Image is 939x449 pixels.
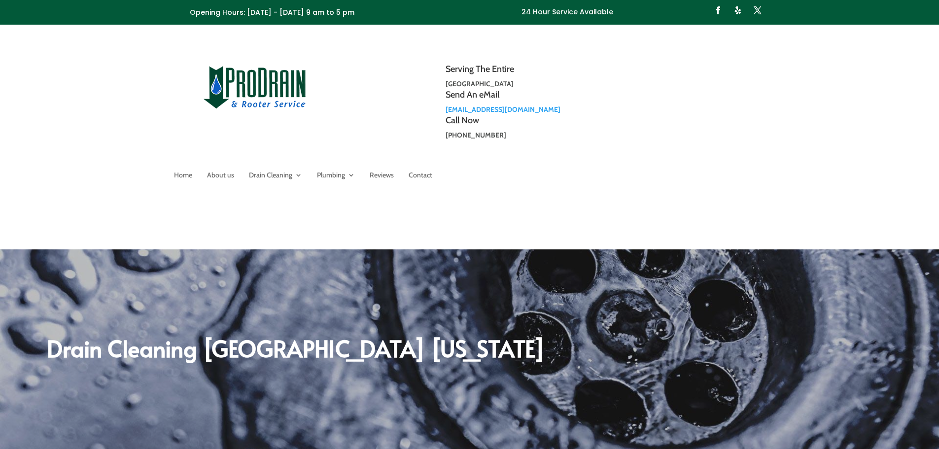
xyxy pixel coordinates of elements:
a: About us [207,172,234,182]
h2: Drain Cleaning [GEOGRAPHIC_DATA] [US_STATE] [47,337,892,364]
span: Send An eMail [446,89,499,100]
a: Follow on Facebook [710,2,726,18]
a: [EMAIL_ADDRESS][DOMAIN_NAME] [446,105,560,114]
a: Reviews [370,172,394,182]
a: Plumbing [317,172,355,182]
a: Home [174,172,192,182]
span: Call Now [446,115,479,126]
a: Contact [409,172,432,182]
a: Follow on Yelp [730,2,746,18]
strong: [GEOGRAPHIC_DATA] [446,79,514,88]
a: Follow on X [750,2,765,18]
p: 24 Hour Service Available [522,6,613,18]
a: Drain Cleaning [249,172,302,182]
img: site-logo-100h [204,65,307,109]
span: Serving The Entire [446,64,514,74]
strong: [PHONE_NUMBER] [446,131,506,139]
span: Opening Hours: [DATE] - [DATE] 9 am to 5 pm [190,7,354,17]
